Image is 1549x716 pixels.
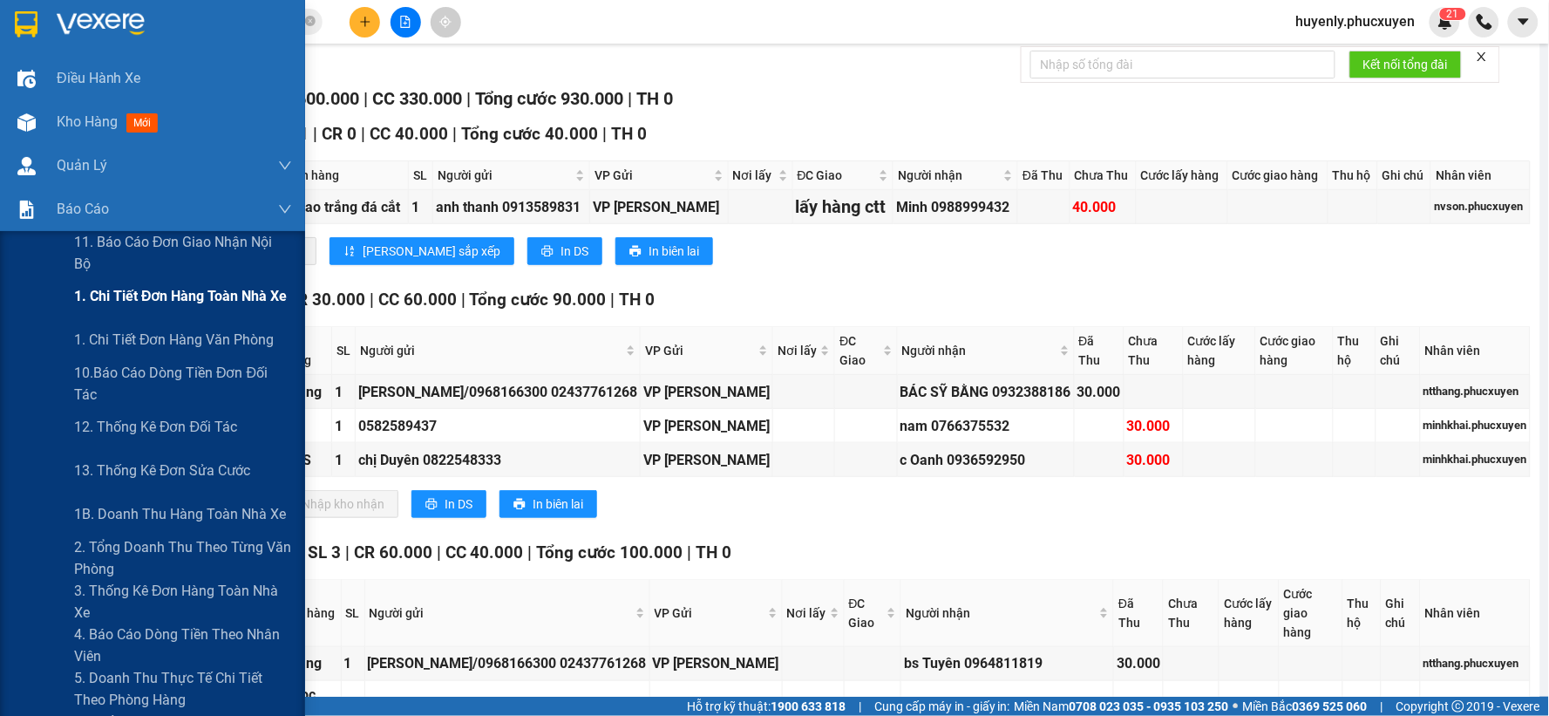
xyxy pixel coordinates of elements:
[74,536,292,580] span: 2. Tổng doanh thu theo từng văn phòng
[335,381,352,403] div: 1
[620,290,656,310] span: TH 0
[900,449,1071,471] div: c Oanh 0936592950
[74,329,275,351] span: 1. Chi tiết đơn hàng văn phòng
[57,154,107,176] span: Quản Lý
[437,542,441,563] span: |
[74,416,237,438] span: 12. Thống kê đơn đối tác
[279,327,332,375] th: Tên hàng
[1334,327,1376,375] th: Thu hộ
[1073,196,1133,218] div: 40.000
[1228,161,1328,190] th: Cước giao hàng
[74,231,292,275] span: 11. Báo cáo đơn giao nhận nội bộ
[1423,655,1527,672] div: ntthang.phucxuyen
[590,190,728,224] td: VP Dương Đình Nghệ
[499,490,597,518] button: printerIn biên lai
[798,166,876,185] span: ĐC Giao
[796,194,891,221] div: lấy hàng ctt
[332,327,356,375] th: SL
[358,449,637,471] div: chị Duyên 0822548333
[771,699,846,713] strong: 1900 633 818
[17,157,36,175] img: warehouse-icon
[1423,417,1527,434] div: minhkhai.phucxuyen
[287,290,365,310] span: CR 30.000
[286,196,405,218] div: 1 bao trắng đá cắt
[74,460,251,481] span: 13. Thống kê đơn sửa cước
[650,647,783,681] td: VP Dương Đình Nghệ
[1381,697,1383,716] span: |
[343,245,356,259] span: sort-ascending
[611,290,615,310] span: |
[896,196,1015,218] div: Minh 0988999432
[643,415,770,437] div: VP [PERSON_NAME]
[74,624,292,667] span: 4. Báo cáo dòng tiền theo nhân viên
[391,7,421,38] button: file-add
[1137,161,1228,190] th: Cước lấy hàng
[1363,55,1448,74] span: Kết nối tổng đài
[278,159,292,173] span: down
[354,542,432,563] span: CR 60.000
[1233,703,1239,710] span: ⚪️
[1423,383,1527,400] div: ntthang.phucxuyen
[342,580,365,647] th: SL
[1447,8,1453,20] span: 2
[282,652,338,674] div: 1 răng
[1018,161,1070,190] th: Đã Thu
[615,237,713,265] button: printerIn biên lai
[358,415,637,437] div: 0582589437
[305,16,316,26] span: close-circle
[358,381,637,403] div: [PERSON_NAME]/0968166300 02437761268
[1117,652,1160,674] div: 30.000
[74,667,292,711] span: 5. Doanh thu thực tế chi tiết theo phòng hàng
[279,580,342,647] th: Tên hàng
[1508,7,1539,38] button: caret-down
[370,290,374,310] span: |
[278,202,292,216] span: down
[594,166,710,185] span: VP Gửi
[363,242,500,261] span: [PERSON_NAME] sắp xếp
[268,490,398,518] button: downloadNhập kho nhận
[839,331,879,370] span: ĐC Giao
[1423,451,1527,468] div: minhkhai.phucxuyen
[643,381,770,403] div: VP [PERSON_NAME]
[1382,580,1421,647] th: Ghi chú
[874,697,1010,716] span: Cung cấp máy in - giấy in:
[74,362,292,406] span: 10.Báo cáo dòng tiền đơn đối tác
[335,449,352,471] div: 1
[1476,51,1488,63] span: close
[1293,699,1368,713] strong: 0369 525 060
[1452,700,1464,713] span: copyright
[370,603,632,623] span: Người gửi
[74,285,288,307] span: 1. Chi tiết đơn hàng toàn nhà xe
[57,198,109,220] span: Báo cáo
[57,67,141,89] span: Điều hành xe
[1114,580,1164,647] th: Đã Thu
[1434,198,1527,215] div: nvson.phucxuyen
[1516,14,1532,30] span: caret-down
[787,603,826,623] span: Nơi lấy
[425,498,438,512] span: printer
[1376,327,1421,375] th: Ghi chú
[643,449,770,471] div: VP [PERSON_NAME]
[409,161,433,190] th: SL
[629,245,642,259] span: printer
[74,503,286,525] span: 1B. Doanh thu hàng toàn nhà xe
[475,88,623,109] span: Tổng cước 930.000
[126,113,158,133] span: mới
[1421,327,1531,375] th: Nhân viên
[1431,161,1531,190] th: Nhân viên
[445,542,524,563] span: CC 40.000
[344,652,362,674] div: 1
[688,542,692,563] span: |
[1070,699,1229,713] strong: 0708 023 035 - 0935 103 250
[57,113,118,130] span: Kho hàng
[1184,327,1256,375] th: Cước lấy hàng
[282,449,329,471] div: 1 HS
[696,542,732,563] span: TH 0
[305,14,316,31] span: close-circle
[1453,8,1459,20] span: 1
[411,490,486,518] button: printerIn DS
[1127,415,1180,437] div: 30.000
[859,697,861,716] span: |
[778,341,817,360] span: Nơi lấy
[345,542,350,563] span: |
